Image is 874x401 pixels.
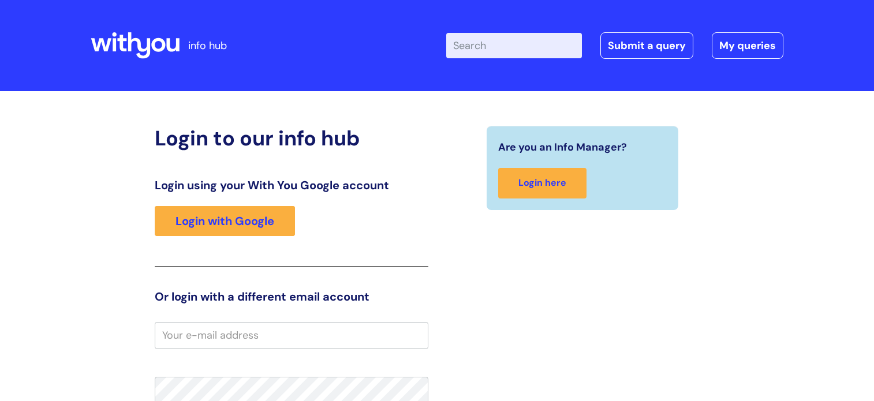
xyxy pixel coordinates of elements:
[498,138,627,156] span: Are you an Info Manager?
[155,206,295,236] a: Login with Google
[155,126,428,151] h2: Login to our info hub
[712,32,783,59] a: My queries
[155,322,428,348] input: Your e-mail address
[155,290,428,303] h3: Or login with a different email account
[600,32,693,59] a: Submit a query
[188,36,227,55] p: info hub
[498,168,587,198] a: Login here
[446,33,582,58] input: Search
[155,178,428,192] h3: Login using your With You Google account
